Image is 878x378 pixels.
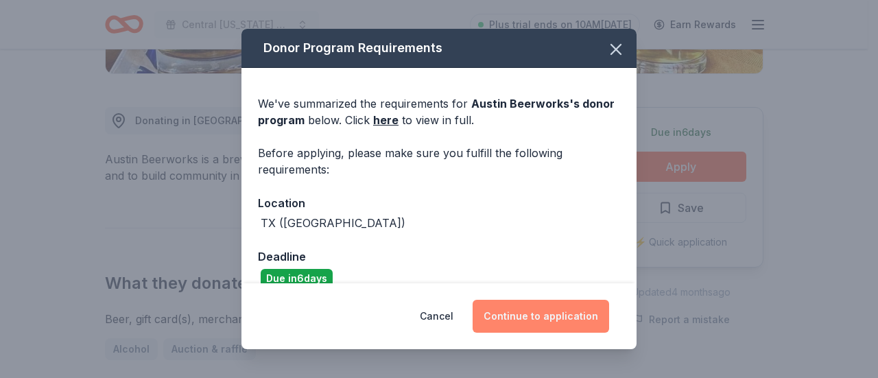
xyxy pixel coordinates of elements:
div: Donor Program Requirements [241,29,637,68]
button: Cancel [420,300,453,333]
div: We've summarized the requirements for below. Click to view in full. [258,95,620,128]
div: Due in 6 days [261,269,333,288]
div: TX ([GEOGRAPHIC_DATA]) [261,215,405,231]
div: Before applying, please make sure you fulfill the following requirements: [258,145,620,178]
button: Continue to application [473,300,609,333]
div: Deadline [258,248,620,265]
a: here [373,112,399,128]
div: Location [258,194,620,212]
